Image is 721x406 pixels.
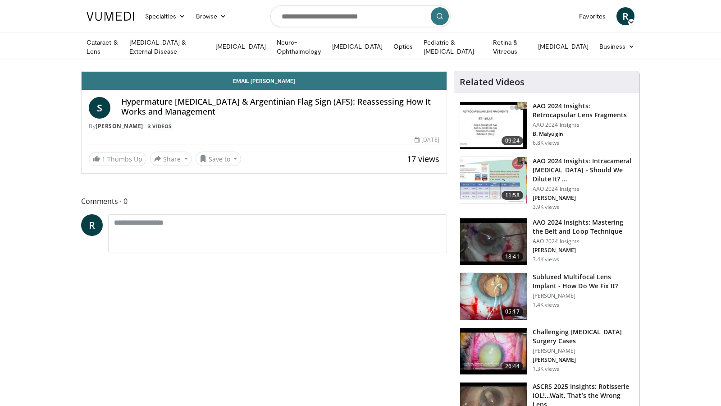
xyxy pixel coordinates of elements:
[210,37,271,55] a: [MEDICAL_DATA]
[533,256,559,263] p: 3.4K views
[81,38,124,56] a: Cataract & Lens
[502,136,523,145] span: 09:24
[616,7,634,25] a: R
[89,152,146,166] a: 1 Thumbs Up
[533,292,634,300] p: [PERSON_NAME]
[533,247,634,254] p: [PERSON_NAME]
[533,272,634,291] h3: Subluxed Multifocal Lens Implant - How Do We Fix It?
[196,152,242,166] button: Save to
[460,101,634,149] a: 09:24 AAO 2024 Insights: Retrocapsular Lens Fragments AAO 2024 Insights B. Malyugin 6.8K views
[89,122,439,130] div: By
[124,38,210,56] a: [MEDICAL_DATA] & External Disease
[533,157,634,184] h3: AAO 2024 Insights: Intracameral [MEDICAL_DATA] - Should We Dilute It? …
[460,77,525,88] h4: Related Videos
[418,38,488,56] a: Pediatric & [MEDICAL_DATA]
[89,97,110,119] a: S
[533,356,634,364] p: [PERSON_NAME]
[96,122,143,130] a: [PERSON_NAME]
[533,328,634,346] h3: Challenging [MEDICAL_DATA] Surgery Cases
[460,273,527,320] img: 3fc25be6-574f-41c0-96b9-b0d00904b018.150x105_q85_crop-smart_upscale.jpg
[533,185,634,193] p: AAO 2024 Insights
[460,157,634,211] a: 11:58 AAO 2024 Insights: Intracameral [MEDICAL_DATA] - Should We Dilute It? … AAO 2024 Insights [...
[191,7,232,25] a: Browse
[145,122,174,130] a: 3 Videos
[82,72,447,90] a: Email [PERSON_NAME]
[533,121,634,129] p: AAO 2024 Insights
[327,37,388,55] a: [MEDICAL_DATA]
[460,272,634,320] a: 05:17 Subluxed Multifocal Lens Implant - How Do We Fix It? [PERSON_NAME] 1.4K views
[533,238,634,245] p: AAO 2024 Insights
[533,101,634,120] h3: AAO 2024 Insights: Retrocapsular Lens Fragments
[502,307,523,316] span: 05:17
[533,365,559,373] p: 1.3K views
[533,347,634,355] p: [PERSON_NAME]
[594,37,640,55] a: Business
[502,252,523,261] span: 18:41
[460,157,527,204] img: de733f49-b136-4bdc-9e00-4021288efeb7.150x105_q85_crop-smart_upscale.jpg
[533,139,559,147] p: 6.8K views
[488,38,533,56] a: Retina & Vitreous
[102,155,105,163] span: 1
[533,130,634,138] p: B. Malyugin
[82,71,447,72] video-js: Video Player
[460,218,634,266] a: 18:41 AAO 2024 Insights: Mastering the Belt and Loop Technique AAO 2024 Insights [PERSON_NAME] 3....
[502,362,523,371] span: 26:44
[121,97,439,116] h4: Hypermature [MEDICAL_DATA] & Argentinian Flag Sign (AFS): Reassessing How It Works and Management
[533,218,634,236] h3: AAO 2024 Insights: Mastering the Belt and Loop Technique
[533,203,559,211] p: 3.9K views
[271,38,327,56] a: Neuro-Ophthalmology
[460,328,634,375] a: 26:44 Challenging [MEDICAL_DATA] Surgery Cases [PERSON_NAME] [PERSON_NAME] 1.3K views
[574,7,611,25] a: Favorites
[81,195,447,207] span: Comments 0
[533,194,634,202] p: [PERSON_NAME]
[460,218,527,265] img: 22a3a3a3-03de-4b31-bd81-a17540334f4a.150x105_q85_crop-smart_upscale.jpg
[388,37,418,55] a: Optics
[87,12,134,21] img: VuMedi Logo
[533,37,594,55] a: [MEDICAL_DATA]
[533,301,559,309] p: 1.4K views
[140,7,191,25] a: Specialties
[415,136,439,144] div: [DATE]
[502,191,523,200] span: 11:58
[460,328,527,375] img: 05a6f048-9eed-46a7-93e1-844e43fc910c.150x105_q85_crop-smart_upscale.jpg
[150,152,192,166] button: Share
[81,214,103,236] a: R
[460,102,527,149] img: 01f52a5c-6a53-4eb2-8a1d-dad0d168ea80.150x105_q85_crop-smart_upscale.jpg
[270,5,451,27] input: Search topics, interventions
[407,153,439,164] span: 17 views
